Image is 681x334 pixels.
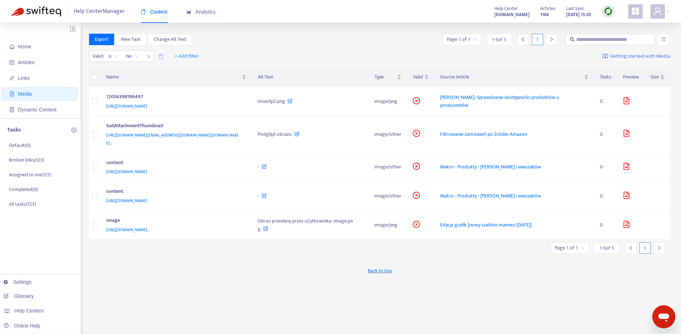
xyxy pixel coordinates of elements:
span: 1 - 5 of 5 [600,244,614,252]
strong: [DOMAIN_NAME] [494,11,530,19]
span: close-circle [413,221,420,228]
span: - [258,192,259,200]
span: Last Sync [566,5,584,13]
span: Media [18,91,32,97]
div: image [106,216,244,226]
span: + Add filter [174,52,199,61]
p: Completed ( 0 ) [9,186,38,193]
th: Size [645,67,670,87]
th: Tasks [594,67,617,87]
div: 1 [532,34,543,45]
span: 1 - 5 of 5 [492,36,506,43]
span: [URL][DOMAIN_NAME] [106,102,147,110]
td: image/other [369,153,407,182]
span: [URL][DOMAIN_NAME][EMAIL_ADDRESS][DOMAIN_NAME][DOMAIN_NAME].. [106,132,238,147]
span: Valid : [89,51,105,62]
span: Content [141,9,168,15]
div: 12054398196497 [106,93,244,102]
div: 0 [600,130,611,138]
span: Articles [540,5,555,13]
span: search [570,37,575,42]
span: link [9,76,14,81]
span: right [657,245,662,251]
td: image/other [369,116,407,153]
th: Alt Text [252,67,369,87]
div: 0 [600,192,611,200]
span: Home [18,44,31,49]
span: New Task [121,35,141,43]
span: close-circle [413,130,420,137]
span: [PERSON_NAME]: Sprawdzanie dostępności produktów u producentów [440,93,559,109]
a: Getting started with Media [602,51,670,62]
td: image/png [369,211,407,240]
span: unordered-list [661,37,666,42]
div: 0 [600,97,611,105]
strong: [DATE] 15:20 [566,11,591,19]
span: book [141,9,146,14]
button: Export [89,34,114,45]
a: [DOMAIN_NAME] [494,10,530,19]
span: Help Centers [14,308,44,314]
p: Assigned to me ( 123 ) [9,171,51,178]
span: plus-circle [71,128,76,133]
p: Tasks [7,126,21,134]
p: Broken links ( 123 ) [9,156,44,164]
div: 1 [639,242,651,254]
td: image/png [369,87,407,116]
span: right [549,37,554,42]
span: Links [18,75,30,81]
td: image/other [369,182,407,211]
span: Export [95,35,108,43]
span: area-chart [186,9,191,14]
span: Dynamic Content [18,107,56,113]
span: file-image [9,91,14,96]
span: file-image [623,221,630,228]
span: file-image [623,97,630,104]
span: Makro - Produkty - [PERSON_NAME] i wieszaków [440,163,541,171]
strong: 1166 [540,11,549,19]
span: file-image [623,192,630,199]
a: Settings [4,279,32,285]
p: All tasks ( 123 ) [9,200,36,208]
span: Change Alt Text [154,35,186,43]
span: - [258,163,259,171]
span: [URL][DOMAIN_NAME].. [106,226,149,233]
th: Preview [617,67,645,87]
th: Valid [407,67,434,87]
span: mceclip2.png [258,97,285,105]
span: Makro - Produkty - [PERSON_NAME] i wieszaków [440,192,541,200]
img: image-link [602,53,608,59]
th: Type [369,67,407,87]
th: Source Article [434,67,594,87]
button: + Add filter [169,51,205,62]
iframe: Przycisk uruchamiania okna komunikatora, konwersacja w toku [652,305,675,328]
img: sync.dc5367851b00ba804db3.png [604,7,613,16]
span: container [9,107,14,112]
span: Obraz przesłany przez użytkownika: image.png [258,217,353,233]
span: close-circle [413,97,420,104]
span: Source Article [440,73,583,81]
div: content [106,159,244,168]
div: content [106,187,244,197]
button: Change Alt Text [148,34,192,45]
span: Getting started with Media [610,52,670,61]
span: Size [650,73,659,81]
span: account-book [9,60,14,65]
div: 0 [600,221,611,229]
span: Edycja grafik [nowy szablon mamezi [DATE]] [440,221,532,229]
span: Name [106,73,241,81]
p: Default ( 0 ) [9,142,31,149]
span: close-circle [413,192,420,199]
span: left [521,37,526,42]
span: Help Center [494,5,518,13]
span: Articles [18,59,34,65]
a: Online Help [4,323,40,329]
a: Glossary [4,293,34,299]
span: left [628,245,633,251]
span: close-circle [413,163,420,170]
span: Help Center Manager [74,5,125,18]
span: Analytics [186,9,216,15]
span: user [653,7,662,15]
span: Filtrowanie zamówień po źródle: Amazon [440,130,527,138]
span: appstore [631,7,640,15]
